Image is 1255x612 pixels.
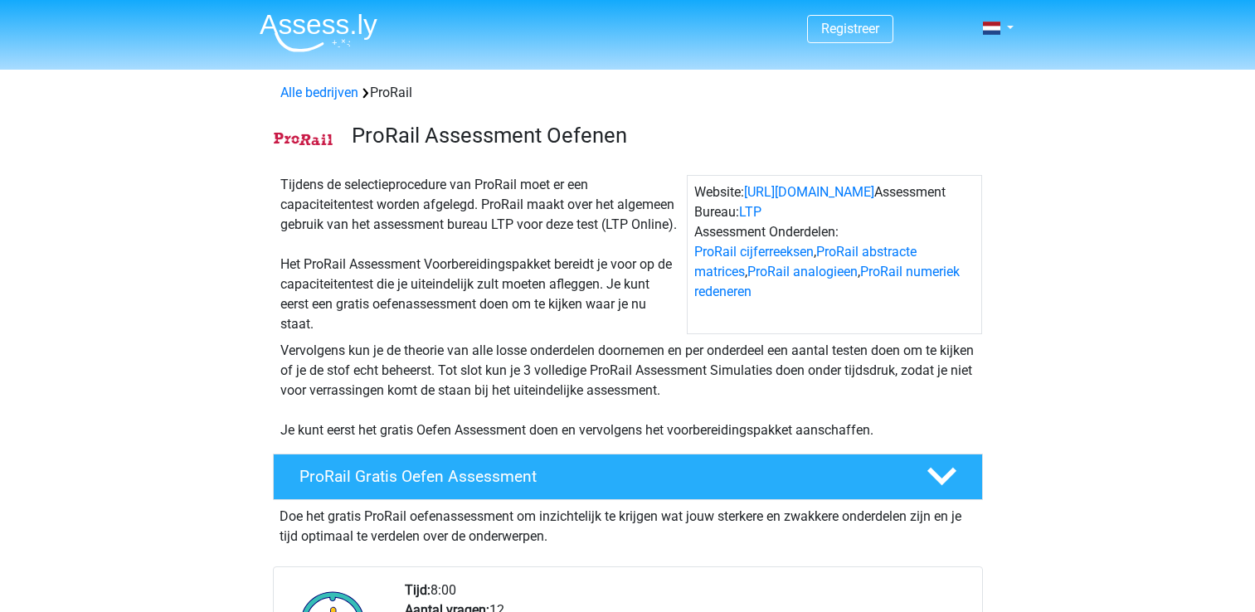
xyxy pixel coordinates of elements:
div: Vervolgens kun je de theorie van alle losse onderdelen doornemen en per onderdeel een aantal test... [274,341,982,440]
a: ProRail Gratis Oefen Assessment [266,454,990,500]
img: Assessly [260,13,377,52]
a: Alle bedrijven [280,85,358,100]
div: ProRail [274,83,982,103]
a: Registreer [821,21,879,36]
div: Website: Assessment Bureau: Assessment Onderdelen: , , , [687,175,982,334]
a: ProRail abstracte matrices [694,244,917,279]
b: Tijd: [405,582,430,598]
a: LTP [739,204,761,220]
h4: ProRail Gratis Oefen Assessment [299,467,900,486]
div: Doe het gratis ProRail oefenassessment om inzichtelijk te krijgen wat jouw sterkere en zwakkere o... [273,500,983,546]
a: [URL][DOMAIN_NAME] [744,184,874,200]
a: ProRail cijferreeksen [694,244,814,260]
a: ProRail analogieen [747,264,858,279]
h3: ProRail Assessment Oefenen [352,123,970,148]
a: ProRail numeriek redeneren [694,264,960,299]
div: Tijdens de selectieprocedure van ProRail moet er een capaciteitentest worden afgelegd. ProRail ma... [274,175,687,334]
